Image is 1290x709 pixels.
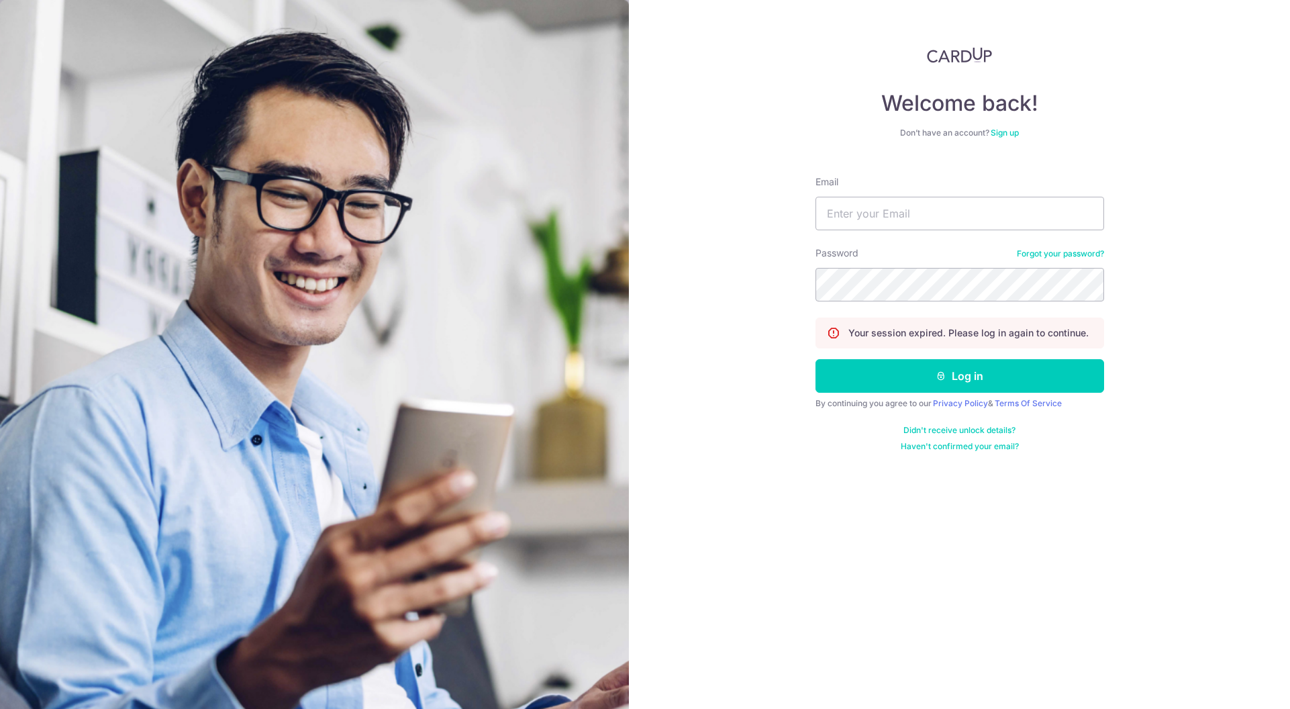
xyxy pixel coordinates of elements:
[815,128,1104,138] div: Don’t have an account?
[927,47,993,63] img: CardUp Logo
[995,398,1062,408] a: Terms Of Service
[901,441,1019,452] a: Haven't confirmed your email?
[903,425,1015,436] a: Didn't receive unlock details?
[1017,248,1104,259] a: Forgot your password?
[815,90,1104,117] h4: Welcome back!
[815,197,1104,230] input: Enter your Email
[848,326,1089,340] p: Your session expired. Please log in again to continue.
[815,398,1104,409] div: By continuing you agree to our &
[933,398,988,408] a: Privacy Policy
[815,359,1104,393] button: Log in
[815,175,838,189] label: Email
[991,128,1019,138] a: Sign up
[815,246,858,260] label: Password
